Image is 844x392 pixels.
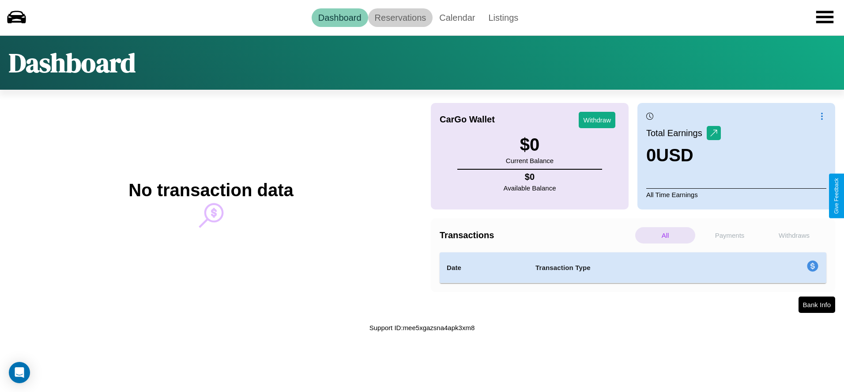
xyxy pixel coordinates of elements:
h4: Date [447,263,521,273]
h4: Transactions [440,230,633,240]
a: Dashboard [312,8,368,27]
h4: CarGo Wallet [440,114,495,125]
p: Total Earnings [646,125,707,141]
h3: $ 0 [506,135,554,155]
button: Withdraw [579,112,615,128]
h1: Dashboard [9,45,136,81]
h3: 0 USD [646,145,721,165]
p: All [635,227,695,244]
p: All Time Earnings [646,188,826,201]
h4: Transaction Type [535,263,735,273]
p: Support ID: mee5xgazsna4apk3xm8 [369,322,475,334]
a: Listings [482,8,525,27]
a: Calendar [433,8,482,27]
h4: $ 0 [504,172,556,182]
a: Reservations [368,8,433,27]
div: Open Intercom Messenger [9,362,30,383]
p: Available Balance [504,182,556,194]
h2: No transaction data [128,180,293,200]
table: simple table [440,252,826,283]
div: Give Feedback [833,178,840,214]
p: Current Balance [506,155,554,167]
p: Payments [700,227,760,244]
p: Withdraws [764,227,824,244]
button: Bank Info [799,297,835,313]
